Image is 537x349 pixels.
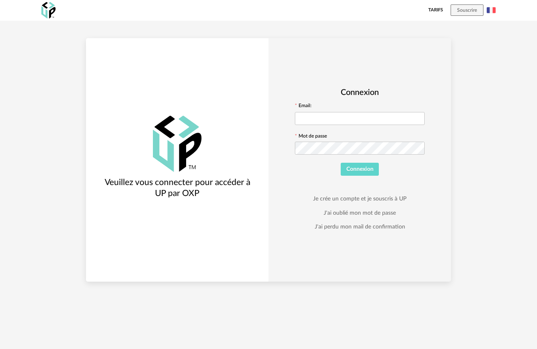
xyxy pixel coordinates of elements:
h3: Veuillez vous connecter pour accéder à UP par OXP [99,177,256,199]
img: fr [487,6,496,15]
span: Souscrire [457,8,477,13]
img: OXP [153,116,202,172]
a: Je crée un compte et je souscris à UP [313,195,406,203]
a: J'ai perdu mon mail de confirmation [315,223,405,231]
h2: Connexion [295,87,425,98]
button: Connexion [341,163,379,176]
img: OXP [41,2,56,19]
label: Mot de passe [295,134,327,140]
button: Souscrire [451,4,483,16]
span: Connexion [346,166,374,172]
label: Email: [295,103,311,110]
a: J'ai oublié mon mot de passe [324,209,396,217]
